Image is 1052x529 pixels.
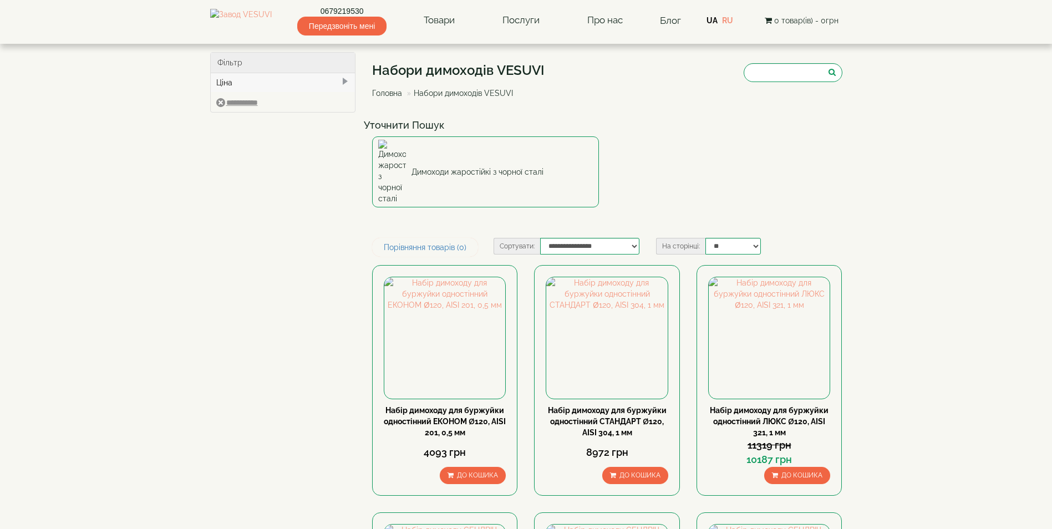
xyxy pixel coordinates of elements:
a: Димоходи жаростійкі з чорної сталі Димоходи жаростійкі з чорної сталі [372,136,599,207]
a: Про нас [576,8,634,33]
div: 4093 грн [384,445,506,460]
span: До кошика [619,471,660,479]
a: Товари [413,8,466,33]
div: 11319 грн [708,438,830,452]
img: Завод VESUVI [210,9,272,32]
img: Набір димоходу для буржуйки одностінний ЛЮКС Ø120, AISI 321, 1 мм [709,277,830,398]
span: До кошика [457,471,498,479]
div: 8972 грн [546,445,668,460]
a: Послуги [491,8,551,33]
a: Порівняння товарів (0) [372,238,478,257]
span: До кошика [781,471,822,479]
img: Набір димоходу для буржуйки одностінний ЕКОНОМ Ø120, AISI 201, 0,5 мм [384,277,505,398]
li: Набори димоходів VESUVI [404,88,513,99]
span: Передзвоніть мені [297,17,387,35]
div: Ціна [211,73,355,92]
button: До кошика [764,467,830,484]
a: UA [707,16,718,25]
label: На сторінці: [656,238,705,255]
img: Димоходи жаростійкі з чорної сталі [378,140,406,204]
a: Набір димоходу для буржуйки одностінний ЛЮКС Ø120, AISI 321, 1 мм [710,406,829,437]
div: 10187 грн [708,452,830,467]
a: Набір димоходу для буржуйки одностінний ЕКОНОМ Ø120, AISI 201, 0,5 мм [384,406,506,437]
a: Блог [660,15,681,26]
h1: Набори димоходів VESUVI [372,63,545,78]
a: Набір димоходу для буржуйки одностінний СТАНДАРТ Ø120, AISI 304, 1 мм [548,406,667,437]
button: До кошика [440,467,506,484]
button: 0 товар(ів) - 0грн [761,14,842,27]
div: Фільтр [211,53,355,73]
a: 0679219530 [297,6,387,17]
label: Сортувати: [494,238,540,255]
h4: Уточнити Пошук [364,120,851,131]
img: Набір димоходу для буржуйки одностінний СТАНДАРТ Ø120, AISI 304, 1 мм [546,277,667,398]
a: Головна [372,89,402,98]
a: RU [722,16,733,25]
span: 0 товар(ів) - 0грн [774,16,838,25]
button: До кошика [602,467,668,484]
